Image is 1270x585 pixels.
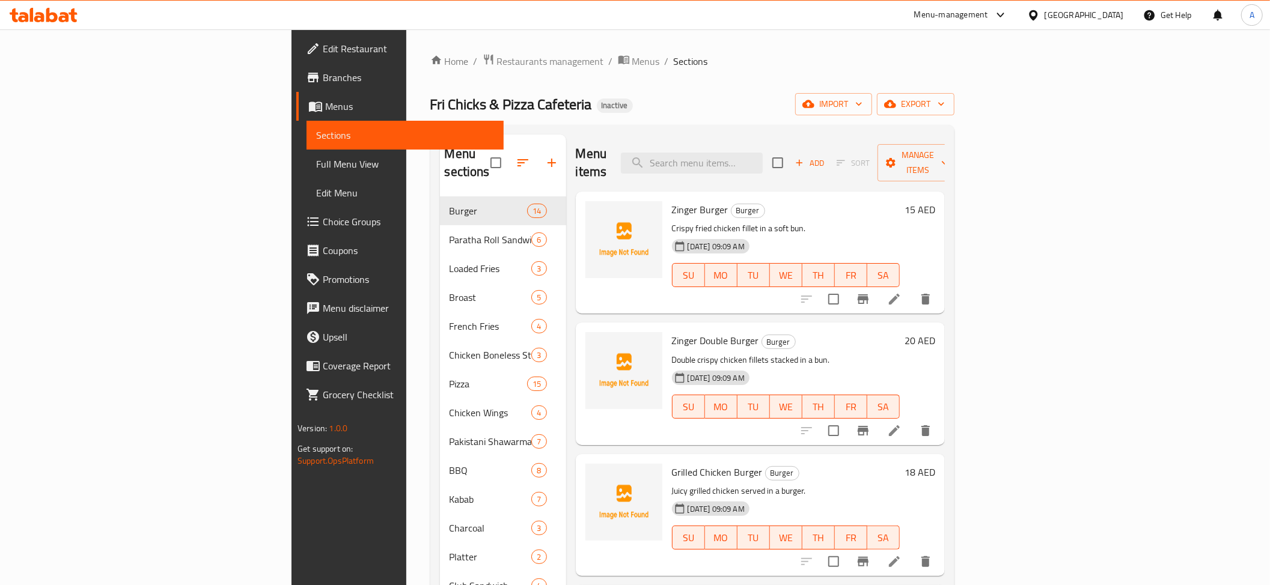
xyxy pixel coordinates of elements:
[672,353,900,368] p: Double crispy chicken fillets stacked in a bun.
[450,550,532,564] span: Platter
[296,351,504,380] a: Coverage Report
[296,294,504,323] a: Menu disclaimer
[532,494,546,505] span: 7
[807,398,830,416] span: TH
[576,145,607,181] h2: Menu items
[307,150,504,178] a: Full Menu View
[532,465,546,476] span: 8
[450,348,532,362] div: Chicken Boneless Sticks
[532,436,546,447] span: 7
[296,63,504,92] a: Branches
[821,549,846,574] span: Select to update
[737,263,770,287] button: TU
[450,261,532,276] div: Loaded Fries
[872,267,895,284] span: SA
[532,292,546,303] span: 5
[531,405,546,420] div: items
[672,483,900,499] p: Juicy grilled chicken served in a burger.
[672,526,705,550] button: SU
[867,395,900,419] button: SA
[296,207,504,236] a: Choice Groups
[430,91,592,118] span: Fri Chicks & Pizza Cafeteria
[532,350,546,361] span: 3
[775,267,798,284] span: WE
[531,232,546,247] div: items
[323,272,494,286] span: Promotions
[672,395,705,419] button: SU
[296,265,504,294] a: Promotions
[821,286,846,312] span: Select to update
[742,398,765,416] span: TU
[440,514,566,542] div: Charcoal3
[450,521,532,535] span: Charcoal
[440,485,566,514] div: Kabab7
[849,416,878,445] button: Branch-specific-item
[775,398,798,416] span: WE
[450,319,532,333] div: French Fries
[790,154,829,172] span: Add item
[829,154,878,172] span: Select section first
[609,54,613,68] li: /
[1250,8,1254,22] span: A
[298,420,327,436] span: Version:
[323,243,494,258] span: Coupons
[770,526,802,550] button: WE
[911,416,940,445] button: delete
[887,148,948,178] span: Manage items
[323,359,494,373] span: Coverage Report
[731,204,765,217] span: Burger
[323,41,494,56] span: Edit Restaurant
[298,453,374,468] a: Support.OpsPlatform
[532,263,546,274] span: 3
[887,97,945,112] span: export
[316,186,494,200] span: Edit Menu
[532,551,546,563] span: 2
[450,290,532,305] span: Broast
[731,204,765,218] div: Burger
[585,201,662,278] img: Zinger Burger
[674,54,708,68] span: Sections
[710,529,733,547] span: MO
[705,526,737,550] button: MO
[672,201,728,219] span: Zinger Burger
[802,263,835,287] button: TH
[450,377,528,391] span: Pizza
[710,398,733,416] span: MO
[677,398,700,416] span: SU
[867,263,900,287] button: SA
[440,427,566,456] div: Pakistani Shawarma7
[683,241,749,252] span: [DATE] 09:09 AM
[528,205,546,217] span: 14
[316,128,494,142] span: Sections
[672,332,759,350] span: Zinger Double Burger
[770,395,802,419] button: WE
[762,335,795,349] span: Burger
[440,456,566,485] div: BBQ8
[807,267,830,284] span: TH
[872,398,895,416] span: SA
[531,348,546,362] div: items
[840,267,862,284] span: FR
[440,341,566,369] div: Chicken Boneless Sticks3
[430,53,954,69] nav: breadcrumb
[440,283,566,312] div: Broast5
[440,225,566,254] div: Paratha Roll Sandwich6
[621,153,763,174] input: search
[765,466,799,480] div: Burger
[483,150,508,175] span: Select all sections
[532,523,546,534] span: 3
[677,529,700,547] span: SU
[298,441,353,456] span: Get support on:
[527,204,546,218] div: items
[914,8,988,22] div: Menu-management
[323,387,494,402] span: Grocery Checklist
[790,154,829,172] button: Add
[450,492,532,506] div: Kabab
[450,463,532,477] span: BBQ
[532,234,546,246] span: 6
[905,201,935,218] h6: 15 AED
[762,335,796,349] div: Burger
